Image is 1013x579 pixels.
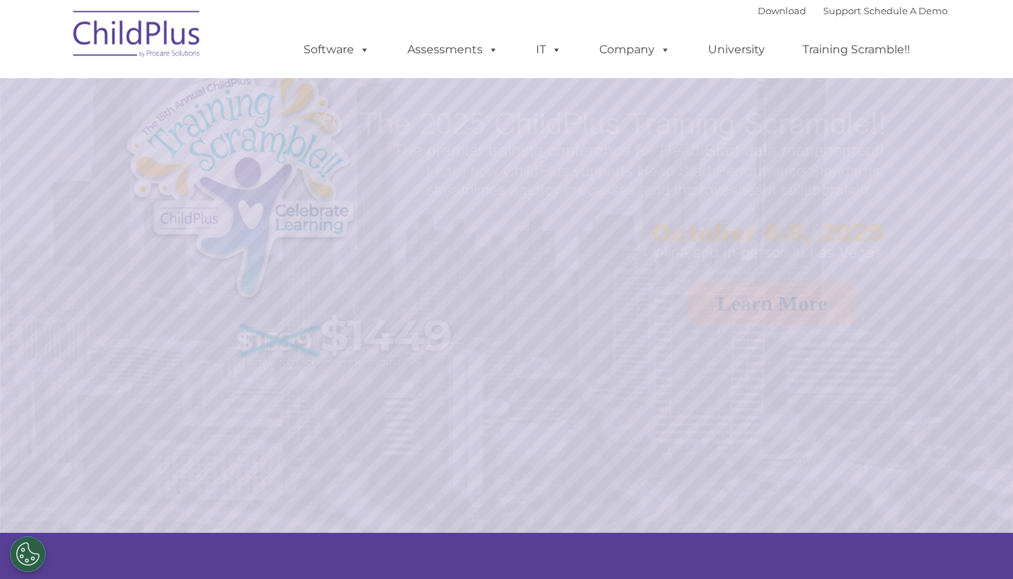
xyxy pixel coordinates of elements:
[864,5,948,16] a: Schedule A Demo
[823,5,861,16] a: Support
[694,36,779,64] a: University
[393,36,513,64] a: Assessments
[585,36,685,64] a: Company
[289,36,384,64] a: Software
[688,281,857,325] a: Learn More
[758,5,806,16] a: Download
[66,1,208,72] img: ChildPlus by Procare Solutions
[10,536,45,572] button: Cookies Settings
[788,36,924,64] a: Training Scramble!!
[758,5,948,16] font: |
[522,36,576,64] a: IT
